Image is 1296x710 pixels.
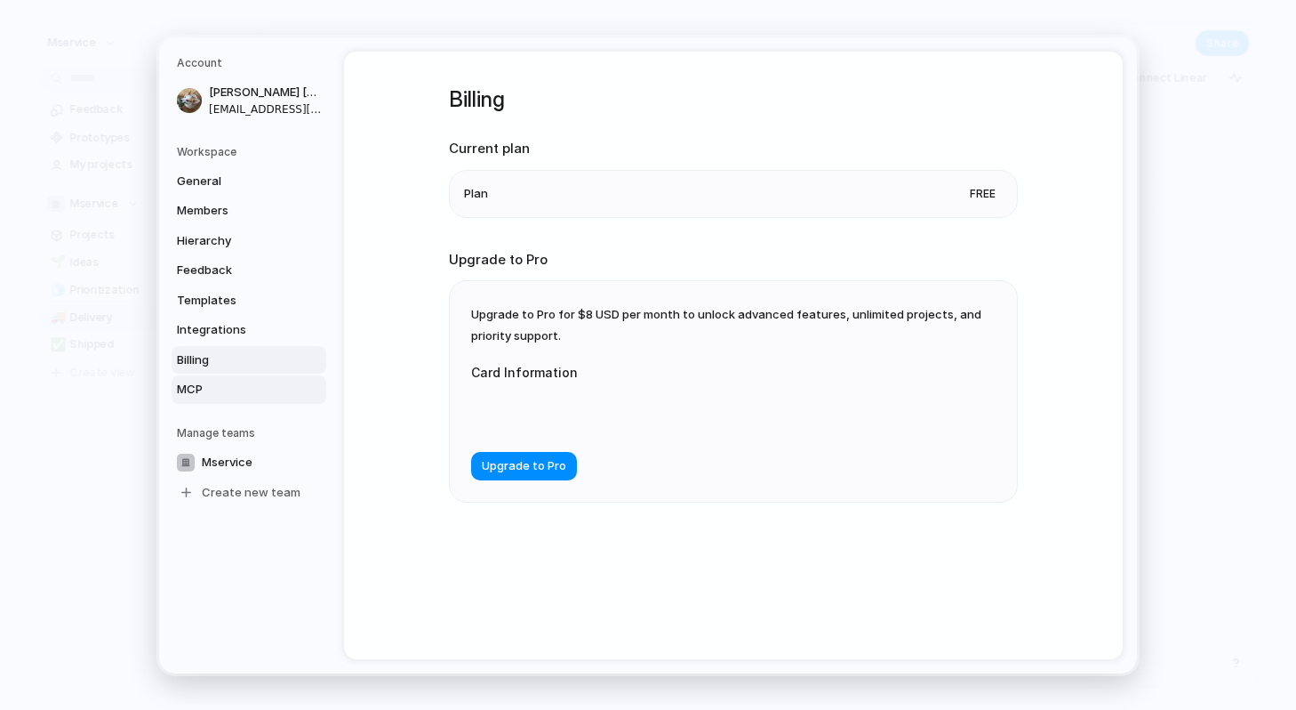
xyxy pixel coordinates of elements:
label: Card Information [471,363,827,382]
span: MCP [177,381,291,399]
a: Mservice [172,448,326,476]
span: Feedback [177,262,291,279]
h2: Upgrade to Pro [449,249,1018,270]
a: Integrations [172,316,326,344]
h5: Account [177,55,326,71]
h5: Manage teams [177,424,326,440]
span: Hierarchy [177,231,291,249]
a: Hierarchy [172,226,326,254]
a: MCP [172,375,326,404]
button: Upgrade to Pro [471,452,577,480]
span: [PERSON_NAME] [PERSON_NAME] - Payment Services - Product Consultant [209,84,323,101]
a: Create new team [172,478,326,506]
a: [PERSON_NAME] [PERSON_NAME] - Payment Services - Product Consultant[EMAIL_ADDRESS][DOMAIN_NAME] [172,78,326,123]
h5: Workspace [177,143,326,159]
span: Mservice [202,453,252,471]
span: Integrations [177,321,291,339]
a: General [172,166,326,195]
span: Upgrade to Pro for $8 USD per month to unlock advanced features, unlimited projects, and priority... [471,307,981,343]
h2: Current plan [449,139,1018,159]
span: Free [963,182,1003,205]
iframe: Secure payment input frame [485,403,812,420]
span: Upgrade to Pro [482,457,566,475]
span: Billing [177,351,291,368]
h1: Billing [449,84,1018,116]
span: Plan [464,184,488,202]
a: Billing [172,345,326,374]
span: General [177,172,291,190]
span: Members [177,202,291,220]
span: [EMAIL_ADDRESS][DOMAIN_NAME] [209,101,323,117]
a: Feedback [172,256,326,285]
span: Create new team [202,483,300,501]
span: Templates [177,291,291,309]
a: Templates [172,286,326,314]
a: Members [172,197,326,225]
